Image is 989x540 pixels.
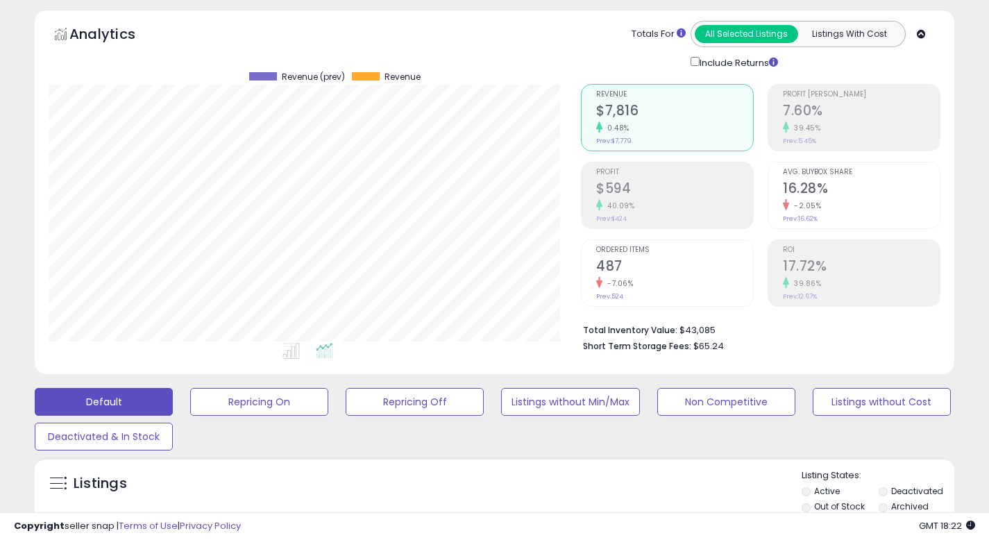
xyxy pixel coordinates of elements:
p: Listing States: [802,469,954,482]
strong: Copyright [14,519,65,532]
button: Repricing Off [346,388,484,416]
div: Include Returns [680,54,795,70]
label: Deactivated [891,485,943,497]
span: $65.24 [693,339,724,353]
span: Revenue (prev) [282,72,345,82]
label: Out of Stock [814,500,865,512]
b: Short Term Storage Fees: [583,340,691,352]
small: 40.09% [602,201,634,211]
div: seller snap | | [14,520,241,533]
h5: Listings [74,474,127,493]
button: Deactivated & In Stock [35,423,173,450]
a: Privacy Policy [180,519,241,532]
h2: 487 [596,258,753,277]
label: Active [814,485,840,497]
span: Ordered Items [596,246,753,254]
small: 39.45% [789,123,820,133]
h2: 17.72% [783,258,940,277]
button: All Selected Listings [695,25,798,43]
span: Revenue [596,91,753,99]
button: Non Competitive [657,388,795,416]
small: Prev: $7,779 [596,137,632,145]
span: ROI [783,246,940,254]
small: 0.48% [602,123,629,133]
small: Prev: $424 [596,214,627,223]
a: Terms of Use [119,519,178,532]
button: Listings With Cost [797,25,901,43]
b: Total Inventory Value: [583,324,677,336]
h2: $7,816 [596,103,753,121]
small: -7.06% [602,278,633,289]
button: Listings without Cost [813,388,951,416]
span: Avg. Buybox Share [783,169,940,176]
small: Prev: 5.45% [783,137,816,145]
div: Totals For [632,28,686,41]
small: Prev: 16.62% [783,214,818,223]
h2: $594 [596,180,753,199]
span: Revenue [384,72,421,82]
button: Default [35,388,173,416]
span: Profit [596,169,753,176]
h2: 16.28% [783,180,940,199]
h2: 7.60% [783,103,940,121]
button: Repricing On [190,388,328,416]
small: Prev: 12.67% [783,292,817,301]
small: 39.86% [789,278,821,289]
small: Prev: 524 [596,292,623,301]
label: Archived [891,500,929,512]
small: -2.05% [789,201,821,211]
li: $43,085 [583,321,930,337]
span: 2025-08-15 18:22 GMT [919,519,975,532]
h5: Analytics [69,24,162,47]
span: Profit [PERSON_NAME] [783,91,940,99]
button: Listings without Min/Max [501,388,639,416]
